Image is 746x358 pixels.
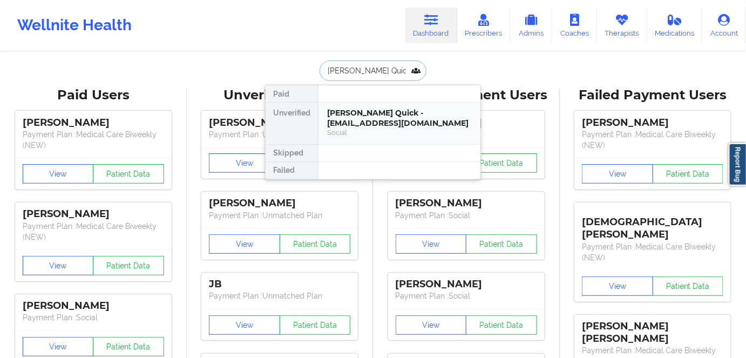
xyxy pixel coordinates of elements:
[466,153,537,173] button: Patient Data
[647,8,703,43] a: Medications
[209,315,280,335] button: View
[396,210,537,221] p: Payment Plan : Social
[396,291,537,301] p: Payment Plan : Social
[23,300,164,312] div: [PERSON_NAME]
[23,208,164,220] div: [PERSON_NAME]
[209,197,350,210] div: [PERSON_NAME]
[280,234,351,254] button: Patient Data
[582,320,723,345] div: [PERSON_NAME] [PERSON_NAME]
[653,164,724,184] button: Patient Data
[8,87,179,104] div: Paid Users
[396,197,537,210] div: [PERSON_NAME]
[510,8,552,43] a: Admins
[582,164,653,184] button: View
[552,8,597,43] a: Coaches
[194,87,366,104] div: Unverified Users
[93,337,164,356] button: Patient Data
[582,208,723,241] div: [DEMOGRAPHIC_DATA][PERSON_NAME]
[702,8,746,43] a: Account
[582,276,653,296] button: View
[396,234,467,254] button: View
[327,108,472,128] div: [PERSON_NAME] Quick - [EMAIL_ADDRESS][DOMAIN_NAME]
[582,241,723,263] p: Payment Plan : Medical Care Biweekly (NEW)
[266,103,318,145] div: Unverified
[93,164,164,184] button: Patient Data
[582,129,723,151] p: Payment Plan : Medical Care Biweekly (NEW)
[23,337,94,356] button: View
[209,234,280,254] button: View
[209,117,350,129] div: [PERSON_NAME]
[23,164,94,184] button: View
[327,128,472,137] div: Social
[396,278,537,291] div: [PERSON_NAME]
[405,8,457,43] a: Dashboard
[209,278,350,291] div: JB
[396,315,467,335] button: View
[209,291,350,301] p: Payment Plan : Unmatched Plan
[280,315,351,335] button: Patient Data
[582,117,723,129] div: [PERSON_NAME]
[23,129,164,151] p: Payment Plan : Medical Care Biweekly (NEW)
[266,162,318,179] div: Failed
[466,234,537,254] button: Patient Data
[209,153,280,173] button: View
[567,87,739,104] div: Failed Payment Users
[209,210,350,221] p: Payment Plan : Unmatched Plan
[466,315,537,335] button: Patient Data
[209,129,350,140] p: Payment Plan : Unmatched Plan
[597,8,647,43] a: Therapists
[23,117,164,129] div: [PERSON_NAME]
[266,145,318,162] div: Skipped
[23,256,94,275] button: View
[23,221,164,242] p: Payment Plan : Medical Care Biweekly (NEW)
[23,312,164,323] p: Payment Plan : Social
[266,85,318,103] div: Paid
[653,276,724,296] button: Patient Data
[729,143,746,186] a: Report Bug
[457,8,511,43] a: Prescribers
[93,256,164,275] button: Patient Data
